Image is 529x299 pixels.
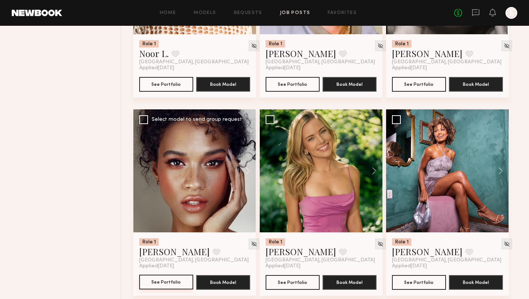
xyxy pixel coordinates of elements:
[328,11,357,15] a: Favorites
[323,81,377,87] a: Book Model
[392,263,503,269] div: Applied [DATE]
[139,275,193,289] button: See Portfolio
[139,59,249,65] span: [GEOGRAPHIC_DATA], [GEOGRAPHIC_DATA]
[377,43,384,49] img: Unhide Model
[266,48,336,59] a: [PERSON_NAME]
[196,279,250,285] a: Book Model
[392,65,503,71] div: Applied [DATE]
[139,40,159,48] div: Role 1
[392,238,411,246] div: Role 1
[251,43,257,49] img: Unhide Model
[139,263,250,269] div: Applied [DATE]
[139,246,210,257] a: [PERSON_NAME]
[234,11,262,15] a: Requests
[377,241,384,247] img: Unhide Model
[266,40,285,48] div: Role 1
[392,257,501,263] span: [GEOGRAPHIC_DATA], [GEOGRAPHIC_DATA]
[392,59,501,65] span: [GEOGRAPHIC_DATA], [GEOGRAPHIC_DATA]
[504,241,510,247] img: Unhide Model
[139,238,159,246] div: Role 1
[251,241,257,247] img: Unhide Model
[323,275,377,290] button: Book Model
[323,279,377,285] a: Book Model
[449,279,503,285] a: Book Model
[392,246,463,257] a: [PERSON_NAME]
[266,275,320,290] button: See Portfolio
[392,275,446,290] button: See Portfolio
[392,77,446,92] button: See Portfolio
[139,275,193,290] a: See Portfolio
[152,117,242,122] div: Select model to send group request
[139,48,169,59] a: Noor L.
[139,257,249,263] span: [GEOGRAPHIC_DATA], [GEOGRAPHIC_DATA]
[266,238,285,246] div: Role 1
[160,11,176,15] a: Home
[449,77,503,92] button: Book Model
[139,77,193,92] button: See Portfolio
[196,81,250,87] a: Book Model
[139,65,250,71] div: Applied [DATE]
[449,275,503,290] button: Book Model
[266,65,377,71] div: Applied [DATE]
[392,40,411,48] div: Role 1
[280,11,310,15] a: Job Posts
[392,48,463,59] a: [PERSON_NAME]
[266,263,377,269] div: Applied [DATE]
[194,11,216,15] a: Models
[449,81,503,87] a: Book Model
[266,59,375,65] span: [GEOGRAPHIC_DATA], [GEOGRAPHIC_DATA]
[504,43,510,49] img: Unhide Model
[196,275,250,290] button: Book Model
[323,77,377,92] button: Book Model
[196,77,250,92] button: Book Model
[266,257,375,263] span: [GEOGRAPHIC_DATA], [GEOGRAPHIC_DATA]
[266,77,320,92] button: See Portfolio
[266,246,336,257] a: [PERSON_NAME]
[505,7,517,19] a: E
